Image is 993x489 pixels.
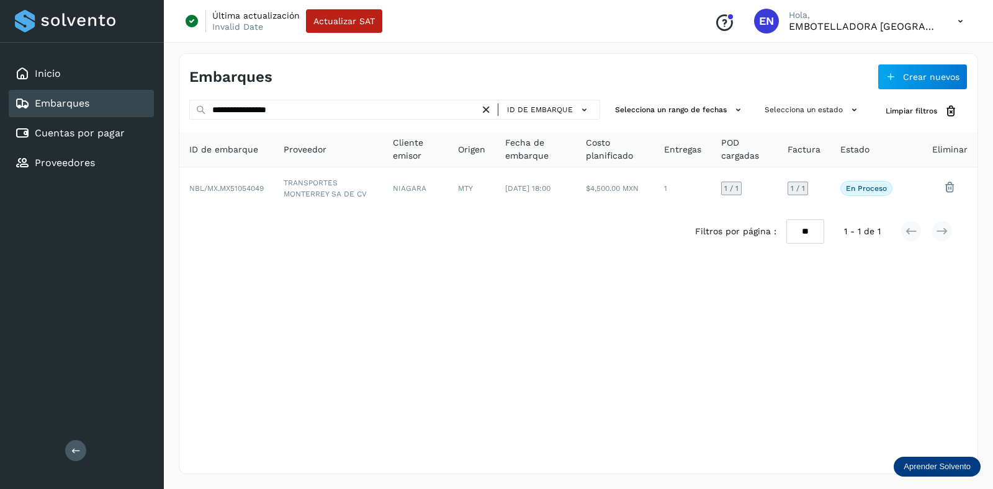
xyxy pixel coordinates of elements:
[189,184,264,193] span: NBL/MX.MX51054049
[903,73,959,81] span: Crear nuevos
[274,167,383,209] td: TRANSPORTES MONTERREY SA DE CV
[505,184,550,193] span: [DATE] 18:00
[886,105,937,117] span: Limpiar filtros
[9,149,154,177] div: Proveedores
[35,127,125,139] a: Cuentas por pagar
[393,136,438,162] span: Cliente emisor
[576,167,654,209] td: $4,500.00 MXN
[35,97,89,109] a: Embarques
[789,10,938,20] p: Hola,
[448,167,495,209] td: MTY
[458,143,485,156] span: Origen
[654,167,711,209] td: 1
[383,167,448,209] td: NIAGARA
[846,184,887,193] p: En proceso
[35,157,95,169] a: Proveedores
[189,143,258,156] span: ID de embarque
[664,143,701,156] span: Entregas
[284,143,326,156] span: Proveedor
[306,9,382,33] button: Actualizar SAT
[791,185,805,192] span: 1 / 1
[189,68,272,86] h4: Embarques
[789,20,938,32] p: EMBOTELLADORA NIAGARA DE MEXICO
[724,185,739,192] span: 1 / 1
[840,143,869,156] span: Estado
[586,136,644,162] span: Costo planificado
[9,60,154,87] div: Inicio
[9,90,154,117] div: Embarques
[212,21,263,32] p: Invalid Date
[313,17,375,25] span: Actualizar SAT
[35,68,61,79] a: Inicio
[610,100,750,120] button: Selecciona un rango de fechas
[505,136,566,162] span: Fecha de embarque
[876,100,968,123] button: Limpiar filtros
[695,225,776,238] span: Filtros por página :
[932,143,968,156] span: Eliminar
[503,101,595,119] button: ID de embarque
[844,225,881,238] span: 1 - 1 de 1
[212,10,300,21] p: Última actualización
[507,104,573,115] span: ID de embarque
[760,100,866,120] button: Selecciona un estado
[9,120,154,147] div: Cuentas por pagar
[788,143,820,156] span: Factura
[894,457,981,477] div: Aprender Solvento
[904,462,971,472] p: Aprender Solvento
[721,136,768,162] span: POD cargadas
[878,64,968,90] button: Crear nuevos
